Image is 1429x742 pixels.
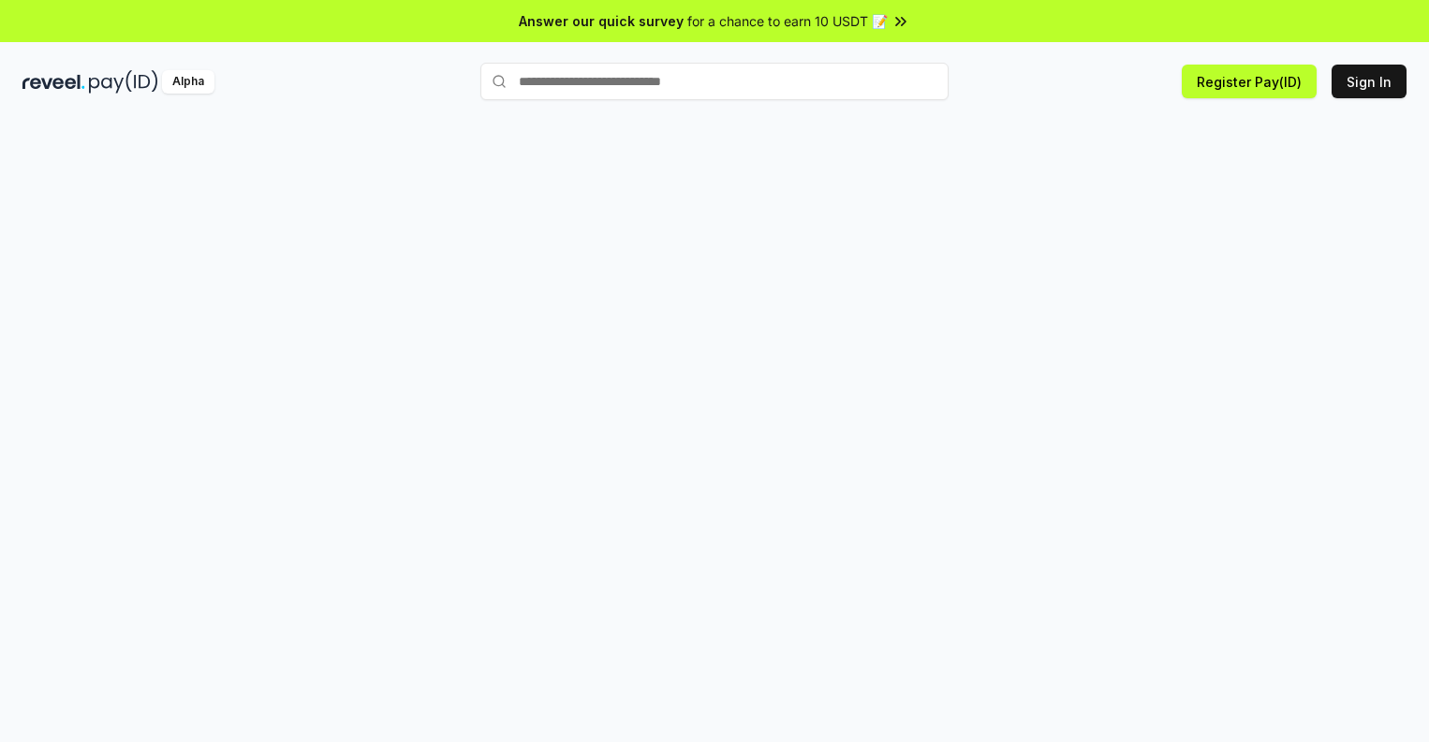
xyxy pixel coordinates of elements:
[1182,65,1317,98] button: Register Pay(ID)
[89,70,158,94] img: pay_id
[1332,65,1407,98] button: Sign In
[519,11,684,31] span: Answer our quick survey
[162,70,214,94] div: Alpha
[687,11,888,31] span: for a chance to earn 10 USDT 📝
[22,70,85,94] img: reveel_dark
